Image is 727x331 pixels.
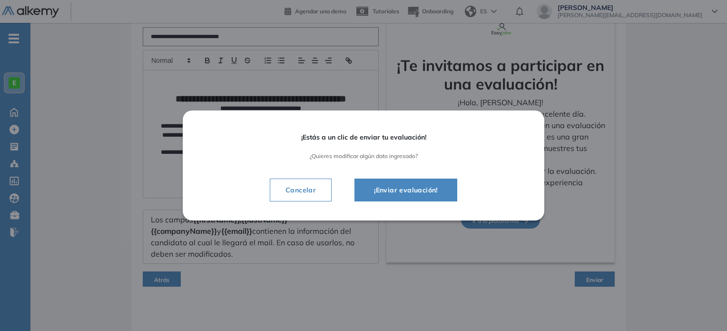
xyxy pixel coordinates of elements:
span: ¿Quieres modificar algún dato ingresado? [209,153,518,160]
span: ¡Enviar evaluación! [366,184,445,196]
span: ¡Estás a un clic de enviar tu evaluación! [209,133,518,141]
span: Cancelar [278,184,324,196]
button: Cancelar [270,179,332,201]
button: ¡Enviar evaluación! [354,179,457,201]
